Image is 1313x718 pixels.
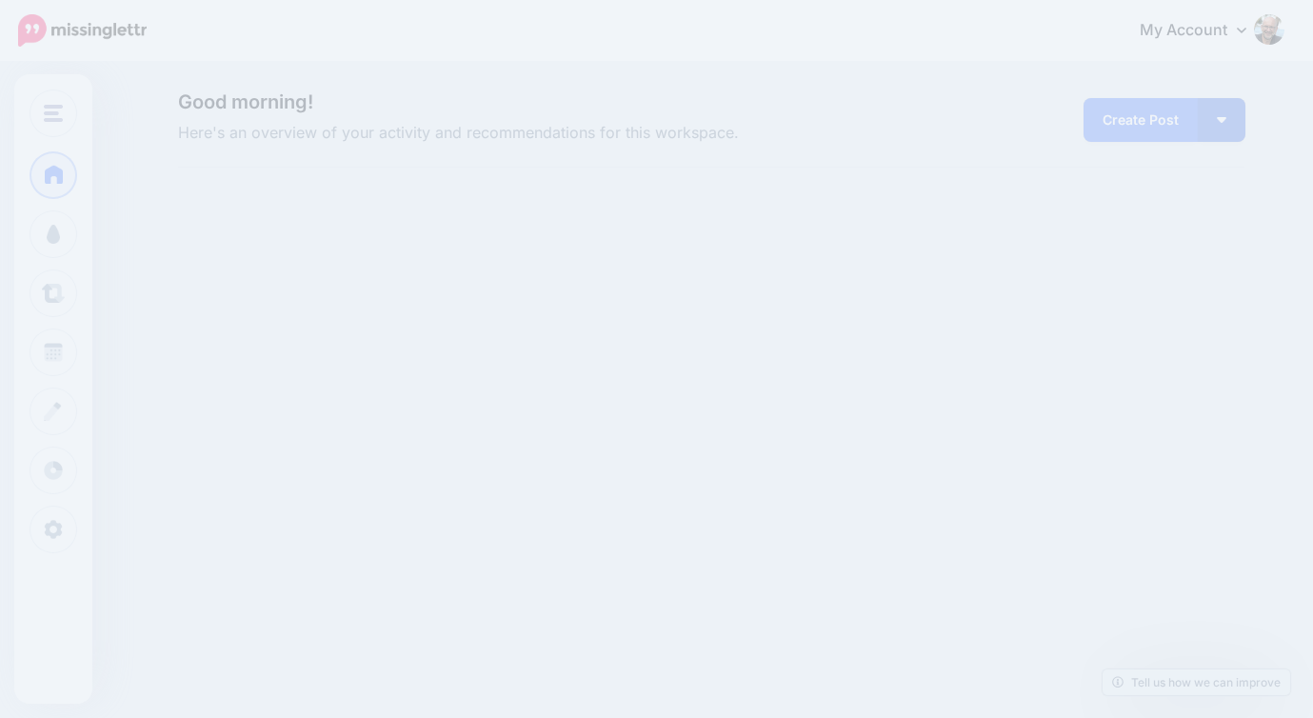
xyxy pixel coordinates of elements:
a: Create Post [1084,98,1198,142]
a: My Account [1121,8,1284,54]
a: Tell us how we can improve [1103,669,1290,695]
img: arrow-down-white.png [1217,117,1226,123]
img: menu.png [44,105,63,122]
span: Good morning! [178,90,313,113]
span: Here's an overview of your activity and recommendations for this workspace. [178,121,880,146]
img: Missinglettr [18,14,147,47]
